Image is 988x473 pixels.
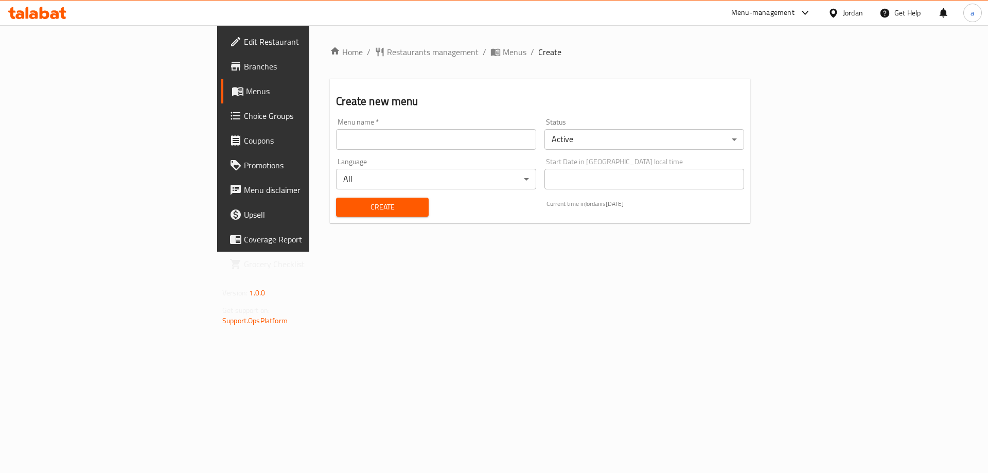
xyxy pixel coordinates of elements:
span: Choice Groups [244,110,374,122]
a: Coverage Report [221,227,382,252]
span: Menus [503,46,526,58]
span: Version: [222,286,248,300]
a: Upsell [221,202,382,227]
a: Edit Restaurant [221,29,382,54]
span: 1.0.0 [249,286,265,300]
span: Branches [244,60,374,73]
li: / [483,46,486,58]
span: Grocery Checklist [244,258,374,270]
span: Edit Restaurant [244,36,374,48]
span: Promotions [244,159,374,171]
span: Coupons [244,134,374,147]
span: Upsell [244,208,374,221]
a: Support.OpsPlatform [222,314,288,327]
span: Menus [246,85,374,97]
span: a [971,7,974,19]
span: Create [538,46,561,58]
input: Please enter Menu name [336,129,536,150]
p: Current time in Jordan is [DATE] [546,199,744,208]
h2: Create new menu [336,94,744,109]
span: Get support on: [222,304,270,317]
li: / [531,46,534,58]
a: Promotions [221,153,382,178]
span: Create [344,201,420,214]
span: Menu disclaimer [244,184,374,196]
a: Restaurants management [375,46,479,58]
a: Choice Groups [221,103,382,128]
button: Create [336,198,429,217]
span: Coverage Report [244,233,374,246]
a: Grocery Checklist [221,252,382,276]
div: Jordan [843,7,863,19]
span: Restaurants management [387,46,479,58]
a: Coupons [221,128,382,153]
div: All [336,169,536,189]
nav: breadcrumb [330,46,750,58]
a: Menus [490,46,526,58]
div: Menu-management [731,7,795,19]
div: Active [544,129,744,150]
a: Menu disclaimer [221,178,382,202]
a: Branches [221,54,382,79]
a: Menus [221,79,382,103]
